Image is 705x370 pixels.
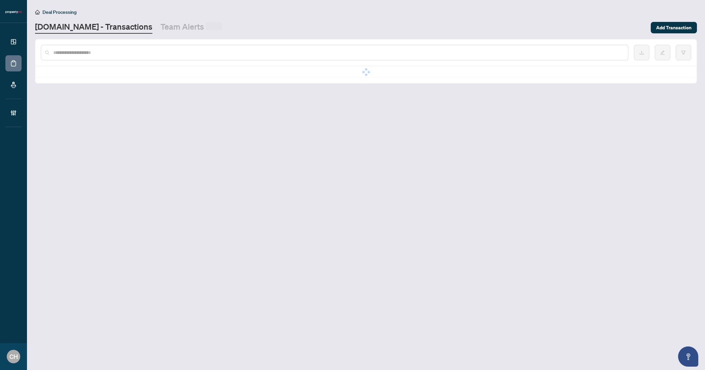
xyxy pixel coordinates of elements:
span: Add Transaction [656,22,692,33]
span: CH [9,352,18,361]
button: edit [655,45,670,60]
button: download [634,45,649,60]
button: Add Transaction [651,22,697,33]
button: filter [676,45,691,60]
span: home [35,10,40,14]
a: [DOMAIN_NAME] - Transactions [35,21,152,34]
img: logo [5,10,22,14]
span: Deal Processing [42,9,77,15]
button: Open asap [678,346,698,367]
a: Team Alerts [160,21,222,34]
